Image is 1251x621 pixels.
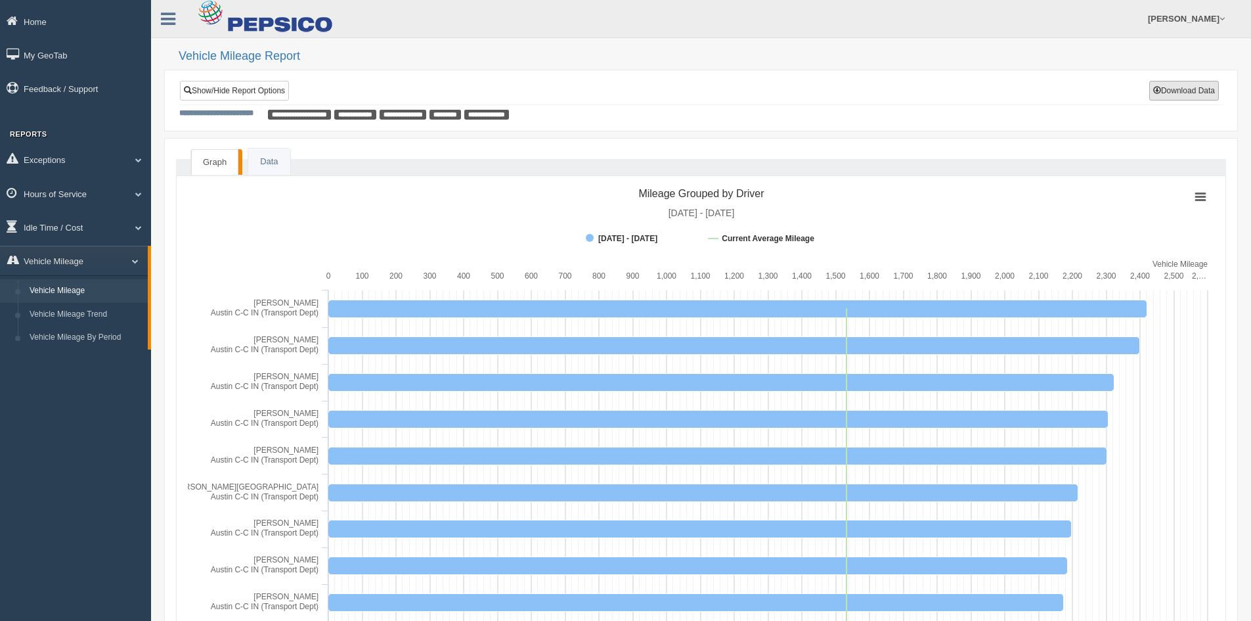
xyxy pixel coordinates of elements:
text: 1,200 [724,271,744,281]
tspan: [PERSON_NAME] [253,446,318,455]
text: 1,400 [792,271,812,281]
tspan: [PERSON_NAME] [253,335,318,344]
text: 500 [491,271,504,281]
tspan: Austin C-C IN (Transport Dept) [211,345,318,354]
h2: Vehicle Mileage Report [179,50,1238,63]
a: Vehicle Mileage [24,279,148,303]
tspan: Austin C-C IN (Transport Dept) [211,602,318,611]
text: 600 [525,271,538,281]
text: 1,800 [927,271,947,281]
tspan: Current Average Mileage [722,234,814,243]
text: 1,300 [758,271,778,281]
a: Vehicle Mileage Trend [24,303,148,327]
text: 400 [457,271,470,281]
text: 300 [423,271,436,281]
tspan: Austin C-C IN (Transport Dept) [211,455,318,465]
text: 800 [592,271,605,281]
text: 1,900 [961,271,980,281]
tspan: Austin C-C IN (Transport Dept) [211,528,318,538]
tspan: [PERSON_NAME] [253,409,318,418]
button: Download Data [1149,81,1219,101]
tspan: [PERSON_NAME] [253,592,318,601]
a: Graph [191,149,238,175]
tspan: [PERSON_NAME] [253,518,318,528]
tspan: [DATE] - [DATE] [669,208,735,218]
text: 900 [626,271,639,281]
a: Show/Hide Report Options [180,81,289,101]
a: Vehicle Mileage By Period [24,326,148,350]
tspan: Austin C-C IN (Transport Dept) [211,492,318,501]
text: 0 [326,271,331,281]
text: 2,200 [1063,271,1082,281]
text: 1,000 [657,271,676,281]
text: 1,600 [860,271,879,281]
tspan: Austin C-C IN (Transport Dept) [211,308,318,317]
text: 1,100 [690,271,710,281]
tspan: [DATE] - [DATE] [598,234,657,243]
text: 1,500 [825,271,845,281]
text: 1,700 [893,271,913,281]
tspan: 2,… [1192,271,1206,281]
tspan: Austin C-C IN (Transport Dept) [211,419,318,428]
text: 2,300 [1096,271,1116,281]
a: Data [248,149,290,175]
text: 2,400 [1130,271,1150,281]
text: 2,000 [995,271,1015,281]
tspan: Vehicle Mileage [1152,260,1208,269]
text: 200 [389,271,403,281]
tspan: Mileage Grouped by Driver [638,188,764,199]
tspan: [PERSON_NAME] [253,555,318,564]
tspan: Austin C-C IN (Transport Dept) [211,565,318,574]
tspan: [PERSON_NAME] [253,298,318,308]
text: 2,500 [1164,271,1183,281]
tspan: [PERSON_NAME] [253,372,318,381]
text: 700 [558,271,571,281]
text: 2,100 [1028,271,1048,281]
text: 100 [355,271,368,281]
tspan: [PERSON_NAME][GEOGRAPHIC_DATA] [171,482,318,492]
tspan: Austin C-C IN (Transport Dept) [211,382,318,391]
